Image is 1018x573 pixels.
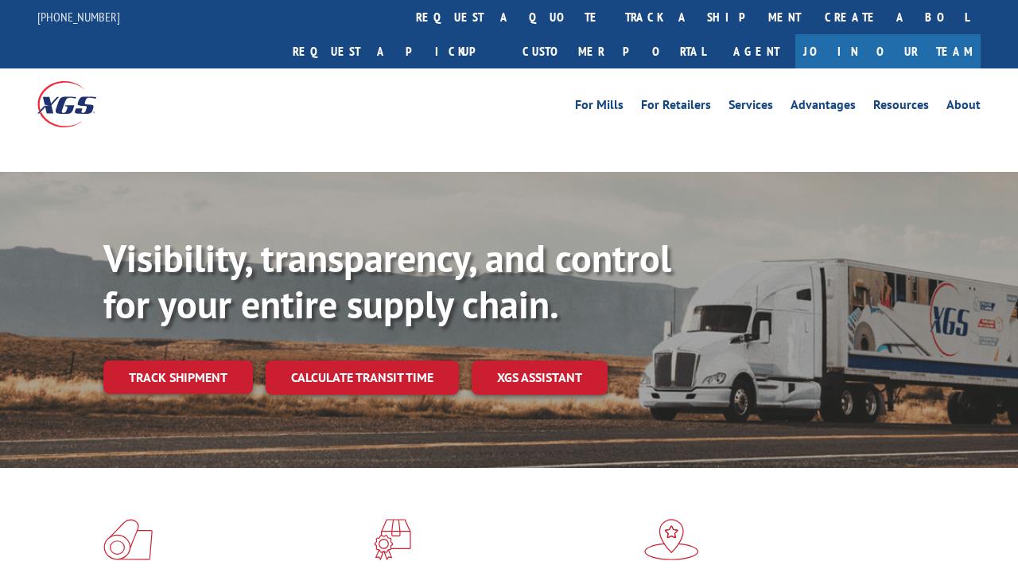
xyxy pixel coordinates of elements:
[374,519,411,560] img: xgs-icon-focused-on-flooring-red
[281,34,511,68] a: Request a pickup
[266,361,459,395] a: Calculate transit time
[575,99,624,116] a: For Mills
[103,519,153,560] img: xgs-icon-total-supply-chain-intelligence-red
[644,519,699,560] img: xgs-icon-flagship-distribution-model-red
[873,99,929,116] a: Resources
[37,9,120,25] a: [PHONE_NUMBER]
[103,233,671,329] b: Visibility, transparency, and control for your entire supply chain.
[795,34,981,68] a: Join Our Team
[717,34,795,68] a: Agent
[103,361,253,394] a: Track shipment
[472,361,608,395] a: XGS ASSISTANT
[641,99,711,116] a: For Retailers
[791,99,856,116] a: Advantages
[511,34,717,68] a: Customer Portal
[946,99,981,116] a: About
[729,99,773,116] a: Services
